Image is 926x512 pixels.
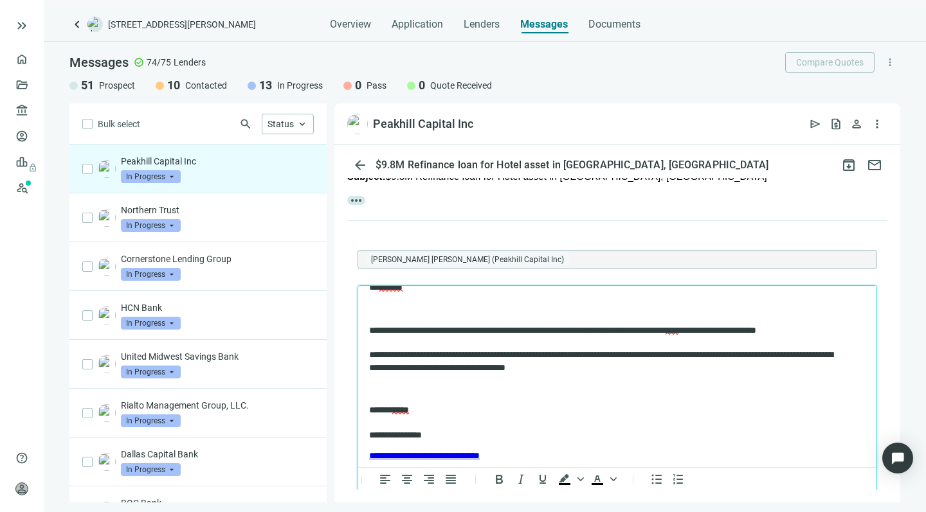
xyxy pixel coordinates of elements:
button: Numbered list [667,471,689,486]
p: Peakhill Capital Inc [121,155,314,168]
p: BOC Bank [121,497,314,509]
span: 51 [81,78,94,93]
span: 0 [355,78,361,93]
span: Quote Received [430,79,492,92]
span: Documents [588,18,640,31]
span: In Progress [121,219,181,232]
div: Open Intercom Messenger [882,443,913,473]
span: help [15,452,28,464]
img: 5dedaba3-712d-438e-b192-b3e3a9f66415 [98,404,116,422]
span: more_horiz [347,196,365,205]
span: In Progress [121,366,181,378]
span: request_quote [830,118,842,130]
span: Bulk select [98,117,140,131]
span: person [15,482,28,495]
button: more_vert [867,114,887,134]
button: Underline [532,471,554,486]
button: person [846,114,867,134]
span: In Progress [121,317,181,330]
span: more_vert [884,57,896,68]
button: Align right [418,471,440,486]
iframe: Rich Text Area [358,286,876,467]
span: more_vert [871,118,884,130]
span: Contacted [185,79,227,92]
span: Connor Dahl (Peakhill Capital Inc) [366,253,569,266]
span: Application [392,18,443,31]
a: keyboard_arrow_left [69,17,85,32]
button: send [805,114,826,134]
div: Peakhill Capital Inc [373,116,473,132]
p: United Midwest Savings Bank [121,350,314,363]
span: Status [268,119,294,129]
img: d6c594b8-c732-4604-b63f-9e6dd2eca6fa [347,114,368,134]
img: d6c594b8-c732-4604-b63f-9e6dd2eca6fa [98,160,116,178]
span: 10 [167,78,180,93]
button: arrow_back [347,152,373,178]
span: In Progress [121,170,181,183]
button: Align left [374,471,396,486]
span: 74/75 [147,56,171,69]
div: Background color Black [554,472,586,487]
img: 779e677a-c513-4bc7-b9c0-398d2f3fe968 [98,209,116,227]
span: check_circle [134,57,144,67]
button: mail [862,152,887,178]
span: 0 [419,78,425,93]
span: Overview [330,18,371,31]
span: arrow_back [352,157,368,173]
div: Text color Black [586,472,619,487]
p: Cornerstone Lending Group [121,252,314,265]
span: Lenders [174,56,206,69]
span: person [850,118,863,130]
img: f3f17009-5499-4fdb-ae24-b4f85919d8eb [98,258,116,276]
button: Compare Quotes [785,52,875,73]
span: In Progress [121,268,181,281]
span: [STREET_ADDRESS][PERSON_NAME] [108,18,256,31]
img: deal-logo [87,17,103,32]
button: more_vert [880,52,900,73]
span: 13 [259,78,272,93]
span: In Progress [277,79,323,92]
span: Messages [69,55,129,70]
span: keyboard_arrow_up [296,118,308,130]
img: e11b961a-25fd-41d3-bd7a-05111101ac08 [98,306,116,324]
button: archive [836,152,862,178]
span: Messages [520,18,568,30]
img: 7908db82-90b8-47ca-bf80-a2636e0c04cc [98,355,116,373]
button: Italic [510,471,532,486]
p: HCN Bank [121,301,314,314]
span: send [809,118,822,130]
span: Pass [367,79,386,92]
span: [PERSON_NAME] [PERSON_NAME] (Peakhill Capital Inc) [371,253,564,266]
span: Lenders [464,18,500,31]
p: Dallas Capital Bank [121,448,314,461]
button: Align center [396,471,418,486]
button: Justify [440,471,462,486]
span: In Progress [121,414,181,427]
button: keyboard_double_arrow_right [14,18,30,33]
button: Bullet list [646,471,667,486]
span: Prospect [99,79,135,92]
p: Rialto Management Group, LLC. [121,399,314,412]
img: 1ea6c9e6-c6a9-48ef-ad83-0d46759a5a69 [98,453,116,471]
p: Northern Trust [121,204,314,216]
button: request_quote [826,114,846,134]
div: $9.8M Refinance loan for Hotel asset in [GEOGRAPHIC_DATA], [GEOGRAPHIC_DATA] [373,159,772,172]
span: In Progress [121,463,181,476]
span: archive [841,157,857,173]
span: search [239,118,252,130]
span: mail [867,157,882,173]
button: Bold [488,471,510,486]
